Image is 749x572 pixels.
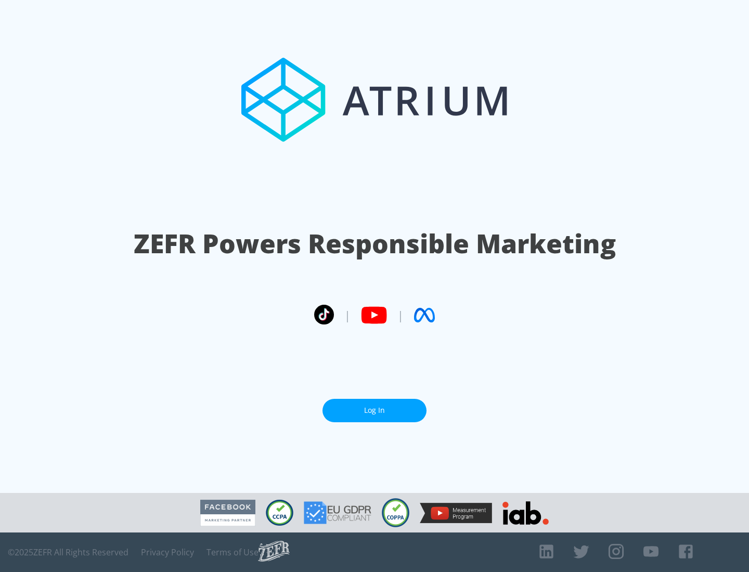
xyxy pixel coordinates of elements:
img: IAB [502,501,549,525]
span: © 2025 ZEFR All Rights Reserved [8,547,128,557]
span: | [397,307,404,323]
a: Privacy Policy [141,547,194,557]
img: Facebook Marketing Partner [200,500,255,526]
a: Terms of Use [206,547,259,557]
img: YouTube Measurement Program [420,503,492,523]
span: | [344,307,351,323]
img: CCPA Compliant [266,500,293,526]
img: GDPR Compliant [304,501,371,524]
img: COPPA Compliant [382,498,409,527]
a: Log In [322,399,427,422]
h1: ZEFR Powers Responsible Marketing [134,226,616,262]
